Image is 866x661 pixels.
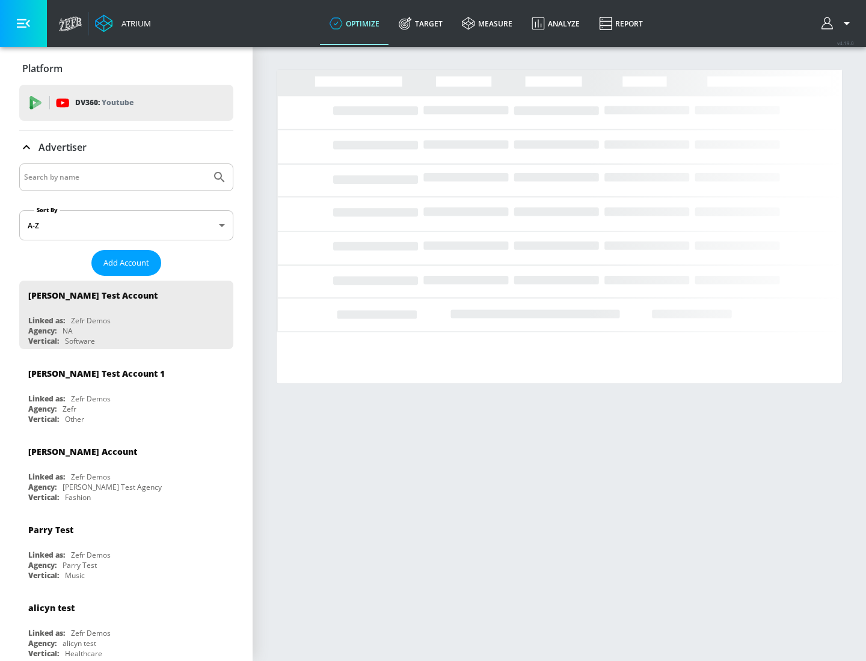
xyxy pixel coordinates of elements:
[22,62,63,75] p: Platform
[63,560,97,570] div: Parry Test
[19,359,233,427] div: [PERSON_NAME] Test Account 1Linked as:Zefr DemosAgency:ZefrVertical:Other
[63,404,76,414] div: Zefr
[28,560,57,570] div: Agency:
[28,394,65,404] div: Linked as:
[19,281,233,349] div: [PERSON_NAME] Test AccountLinked as:Zefr DemosAgency:NAVertical:Software
[117,18,151,29] div: Atrium
[28,315,65,326] div: Linked as:
[389,2,452,45] a: Target
[102,96,134,109] p: Youtube
[19,515,233,583] div: Parry TestLinked as:Zefr DemosAgency:Parry TestVertical:Music
[28,570,59,580] div: Vertical:
[28,472,65,482] div: Linked as:
[65,570,85,580] div: Music
[19,52,233,85] div: Platform
[63,482,162,492] div: [PERSON_NAME] Test Agency
[65,492,91,502] div: Fashion
[320,2,389,45] a: optimize
[28,638,57,648] div: Agency:
[19,437,233,505] div: [PERSON_NAME] AccountLinked as:Zefr DemosAgency:[PERSON_NAME] Test AgencyVertical:Fashion
[28,550,65,560] div: Linked as:
[28,290,158,301] div: [PERSON_NAME] Test Account
[28,368,165,379] div: [PERSON_NAME] Test Account 1
[71,394,111,404] div: Zefr Demos
[63,638,96,648] div: alicyn test
[28,628,65,638] div: Linked as:
[71,550,111,560] div: Zefr Demos
[65,336,95,346] div: Software
[28,336,59,346] div: Vertical:
[38,141,87,154] p: Advertiser
[28,648,59,659] div: Vertical:
[28,414,59,424] div: Vertical:
[28,524,73,535] div: Parry Test
[24,169,206,185] input: Search by name
[28,492,59,502] div: Vertical:
[28,602,75,614] div: alicyn test
[837,40,854,46] span: v 4.19.0
[75,96,134,109] p: DV360:
[28,446,137,457] div: [PERSON_NAME] Account
[19,210,233,240] div: A-Z
[103,256,149,270] span: Add Account
[95,14,151,32] a: Atrium
[34,206,60,214] label: Sort By
[63,326,73,336] div: NA
[28,404,57,414] div: Agency:
[71,315,111,326] div: Zefr Demos
[28,482,57,492] div: Agency:
[65,414,84,424] div: Other
[28,326,57,336] div: Agency:
[452,2,522,45] a: measure
[19,130,233,164] div: Advertiser
[589,2,653,45] a: Report
[91,250,161,276] button: Add Account
[522,2,589,45] a: Analyze
[65,648,102,659] div: Healthcare
[71,472,111,482] div: Zefr Demos
[71,628,111,638] div: Zefr Demos
[19,85,233,121] div: DV360: Youtube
